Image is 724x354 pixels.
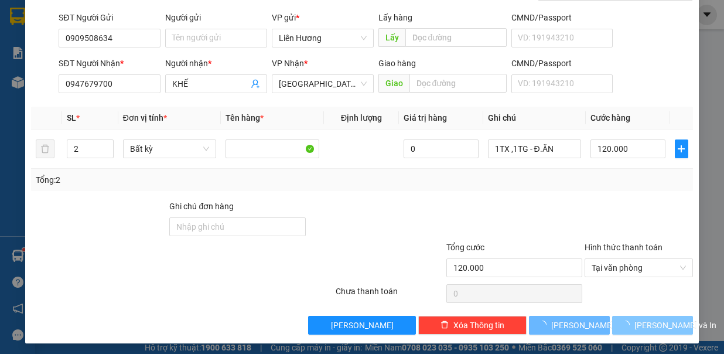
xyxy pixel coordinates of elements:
input: 0 [404,139,479,158]
div: CMND/Passport [511,11,613,24]
input: Ghi Chú [488,139,582,158]
span: loading [538,321,551,329]
input: Dọc đường [409,74,507,93]
span: Xóa Thông tin [453,319,504,332]
span: Cước hàng [590,113,630,122]
span: Giá trị hàng [404,113,447,122]
div: Người gửi [165,11,267,24]
input: Dọc đường [405,28,507,47]
span: Bất kỳ [130,140,210,158]
li: 02523854854 [5,40,223,55]
span: Sài Gòn [279,75,367,93]
span: [PERSON_NAME] và In [634,319,716,332]
div: CMND/Passport [511,57,613,70]
span: [PERSON_NAME] [331,319,394,332]
input: VD: Bàn, Ghế [226,139,319,158]
span: Đơn vị tính [123,113,167,122]
span: Tên hàng [226,113,264,122]
span: plus [675,144,688,154]
span: Tại văn phòng [592,259,686,277]
button: [PERSON_NAME] [529,316,610,335]
button: [PERSON_NAME] và In [612,316,693,335]
b: GỬI : Liên Hương [5,73,128,93]
div: Người nhận [165,57,267,70]
span: Giao [378,74,409,93]
span: Định lượng [341,113,382,122]
div: Tổng: 2 [36,173,281,186]
button: delete [36,139,54,158]
span: Giao hàng [378,59,416,68]
span: delete [440,321,449,330]
b: [PERSON_NAME] [67,8,166,22]
span: VP Nhận [272,59,304,68]
button: deleteXóa Thông tin [418,316,527,335]
span: Liên Hương [279,29,367,47]
span: SL [67,113,76,122]
span: [PERSON_NAME] [551,319,614,332]
label: Ghi chú đơn hàng [169,202,234,211]
span: Tổng cước [446,243,484,252]
span: Lấy [378,28,405,47]
div: SĐT Người Gửi [59,11,160,24]
span: Lấy hàng [378,13,412,22]
div: VP gửi [272,11,374,24]
img: logo.jpg [5,5,64,64]
span: environment [67,28,77,38]
button: [PERSON_NAME] [308,316,416,335]
li: 01 [PERSON_NAME] [5,26,223,40]
input: Ghi chú đơn hàng [169,217,305,236]
th: Ghi chú [483,107,586,130]
span: user-add [251,79,260,88]
div: SĐT Người Nhận [59,57,160,70]
span: phone [67,43,77,52]
div: Chưa thanh toán [334,285,445,305]
label: Hình thức thanh toán [585,243,662,252]
span: loading [621,321,634,329]
button: plus [675,139,688,158]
